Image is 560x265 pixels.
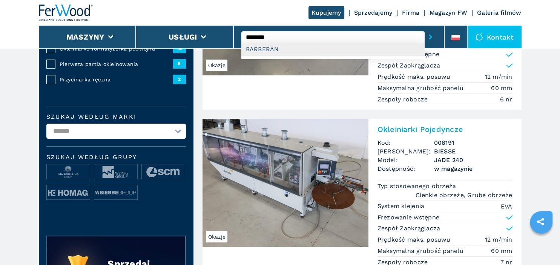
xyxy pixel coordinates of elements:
img: Okleiniarki Pojedyncze BIESSE JADE 240 [203,119,368,247]
p: Zespoły robocze [377,95,430,104]
span: w magazynie [434,164,512,173]
p: Maksymalna grubość panelu [377,247,466,255]
img: image [94,185,137,200]
p: Frezowanie wstępne [377,213,440,222]
img: Ferwood [39,5,93,21]
button: Maszyny [66,32,104,41]
a: sharethis [531,212,550,231]
button: submit-button [425,28,436,46]
em: Cienkie obrzeże, Grube obrzeże [416,191,512,199]
a: Sprzedajemy [354,9,393,16]
em: 12 m/min [485,72,512,81]
img: image [47,185,90,200]
span: Okleiniarko formatyzerka podwójna [60,45,173,52]
a: Kupujemy [308,6,344,19]
img: Kontakt [476,33,483,41]
span: Okazje [206,60,228,71]
p: Maksymalna grubość panelu [377,84,466,92]
p: Zespół Zaokrąglacza [377,61,440,70]
a: Galeria filmów [477,9,522,16]
p: Prędkość maks. posuwu [377,73,453,81]
div: BARBERAN [241,43,425,56]
p: Prędkość maks. posuwu [377,236,453,244]
img: image [47,164,90,179]
em: EVA [501,202,512,211]
label: Szukaj według marki [46,114,186,120]
span: Przycinarka ręczna [60,76,173,83]
a: Firma [402,9,419,16]
img: image [142,164,185,179]
em: 6 nr [500,95,512,104]
button: Usługi [169,32,197,41]
p: Zespół Zaokrąglacza [377,224,440,233]
span: 8 [173,59,186,68]
h3: JADE 240 [434,156,512,164]
img: image [94,164,137,179]
div: Kontakt [468,26,522,48]
em: 12 m/min [485,235,512,244]
em: 60 mm [491,84,512,92]
span: Okazje [206,231,228,242]
em: 60 mm [491,247,512,255]
span: Model: [377,156,434,164]
h2: Okleiniarki Pojedyncze [377,125,512,134]
span: [PERSON_NAME]: [377,147,434,156]
iframe: Chat [528,231,554,259]
h3: 008191 [434,138,512,147]
span: Dostępność: [377,164,434,173]
a: Magazyn FW [430,9,468,16]
span: 12 [173,44,186,53]
h3: BIESSE [434,147,512,156]
span: Szukaj według grupy [46,154,186,160]
p: Typ stosowanego obrzeża [377,182,458,190]
span: Kod: [377,138,434,147]
p: System klejenia [377,202,427,210]
span: 2 [173,75,186,84]
span: Pierwsza partia okleinowania [60,60,173,68]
